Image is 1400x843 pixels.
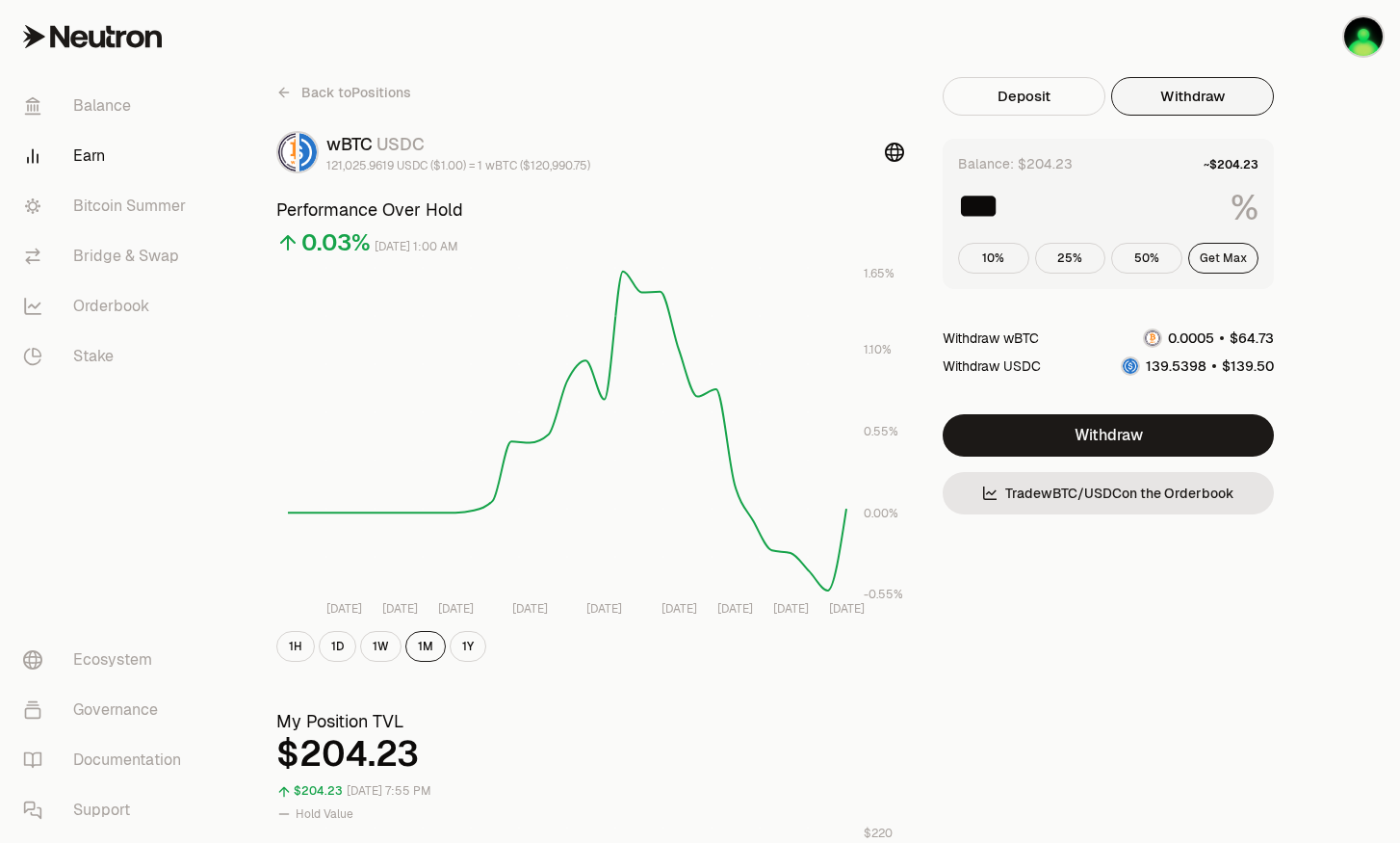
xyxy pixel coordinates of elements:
tspan: [DATE] [661,601,697,617]
tspan: [DATE] [382,601,418,617]
div: 121,025.9619 USDC ($1.00) = 1 wBTC ($120,990.75) [326,158,590,173]
tspan: [DATE] [326,601,362,617]
img: Stacking Portfolio [1344,17,1383,56]
h3: My Position TVL [276,708,904,735]
a: Ecosystem [8,635,208,685]
div: Balance: $204.23 [958,154,1073,173]
button: 1Y [450,631,486,662]
button: 1H [276,631,315,662]
button: 1M [405,631,446,662]
img: USDC Logo [299,133,317,171]
tspan: -0.55% [864,587,903,602]
tspan: [DATE] [717,601,753,617]
a: Bridge & Swap [8,231,208,281]
button: Deposit [943,77,1105,116]
span: Back to Positions [301,83,411,102]
a: Balance [8,81,208,131]
tspan: 0.55% [864,424,898,439]
tspan: [DATE] [829,601,865,617]
tspan: [DATE] [438,601,474,617]
div: Withdraw wBTC [943,329,1039,348]
button: 25% [1035,243,1106,274]
tspan: 1.10% [864,342,892,357]
button: Get Max [1188,243,1259,274]
div: $204.23 [294,780,343,803]
a: Governance [8,685,208,735]
img: wBTC Logo [1145,330,1160,346]
div: $204.23 [276,735,904,774]
button: Withdraw [943,414,1274,457]
img: wBTC Logo [278,133,296,171]
button: 1D [319,631,356,662]
tspan: $220 [864,826,893,841]
a: Orderbook [8,281,208,331]
div: [DATE] 7:55 PM [347,780,431,803]
img: USDC Logo [1123,358,1138,374]
a: Support [8,785,208,835]
button: 50% [1111,243,1182,274]
span: Hold Value [296,806,353,822]
tspan: [DATE] [512,601,548,617]
tspan: [DATE] [586,601,622,617]
tspan: [DATE] [773,601,809,617]
span: % [1231,189,1258,227]
span: USDC [376,133,425,155]
a: TradewBTC/USDCon the Orderbook [943,472,1274,514]
button: 1W [360,631,402,662]
a: Stake [8,331,208,382]
a: Earn [8,131,208,181]
tspan: 0.00% [864,506,898,521]
a: Back toPositions [276,77,411,108]
tspan: 1.65% [864,266,894,281]
div: 0.03% [301,227,371,258]
div: [DATE] 1:00 AM [375,236,458,258]
div: wBTC [326,131,590,158]
div: Withdraw USDC [943,356,1041,376]
a: Bitcoin Summer [8,181,208,231]
button: 10% [958,243,1029,274]
h3: Performance Over Hold [276,197,904,224]
button: Withdraw [1111,77,1274,116]
a: Documentation [8,735,208,785]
